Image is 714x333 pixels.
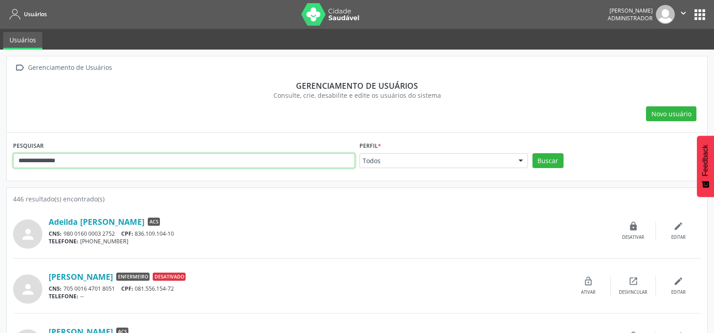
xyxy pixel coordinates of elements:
div: [PHONE_NUMBER] [49,237,611,245]
i: person [20,226,36,242]
i: lock_open [583,276,593,286]
span: Enfermeiro [116,273,150,281]
button: Novo usuário [646,106,696,122]
span: Todos [363,156,509,165]
div: Desvincular [619,289,647,296]
img: img [656,5,675,24]
button: Feedback - Mostrar pesquisa [697,136,714,197]
span: TELEFONE: [49,237,78,245]
i:  [678,8,688,18]
i:  [13,61,26,74]
a: [PERSON_NAME] [49,272,113,282]
span: Usuários [24,10,47,18]
i: edit [673,276,683,286]
a: Usuários [3,32,42,50]
i: person [20,281,36,297]
label: PESQUISAR [13,139,44,153]
span: ACS [148,218,160,226]
span: Novo usuário [651,109,691,119]
label: Perfil [359,139,381,153]
div: Gerenciamento de usuários [19,81,695,91]
span: Feedback [701,145,709,176]
i: edit [673,221,683,231]
button: Buscar [532,153,564,169]
div: Consulte, crie, desabilite e edite os usuários do sistema [19,91,695,100]
div: Editar [671,289,686,296]
span: CPF: [121,230,133,237]
a:  Gerenciamento de Usuários [13,61,114,74]
i: open_in_new [628,276,638,286]
div: Editar [671,234,686,241]
div: -- [49,292,566,300]
a: Usuários [6,7,47,22]
div: Gerenciamento de Usuários [26,61,114,74]
div: 980 0160 0003 2752 836.109.104-10 [49,230,611,237]
div: Desativar [622,234,644,241]
a: Adeilda [PERSON_NAME] [49,217,145,227]
div: Ativar [581,289,596,296]
span: Administrador [608,14,653,22]
i: lock [628,221,638,231]
div: 705 0016 4701 8051 081.556.154-72 [49,285,566,292]
span: CPF: [121,285,133,292]
span: CNS: [49,285,62,292]
button:  [675,5,692,24]
span: TELEFONE: [49,292,78,300]
span: CNS: [49,230,62,237]
div: 446 resultado(s) encontrado(s) [13,194,701,204]
div: [PERSON_NAME] [608,7,653,14]
button: apps [692,7,708,23]
span: Desativado [153,273,186,281]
